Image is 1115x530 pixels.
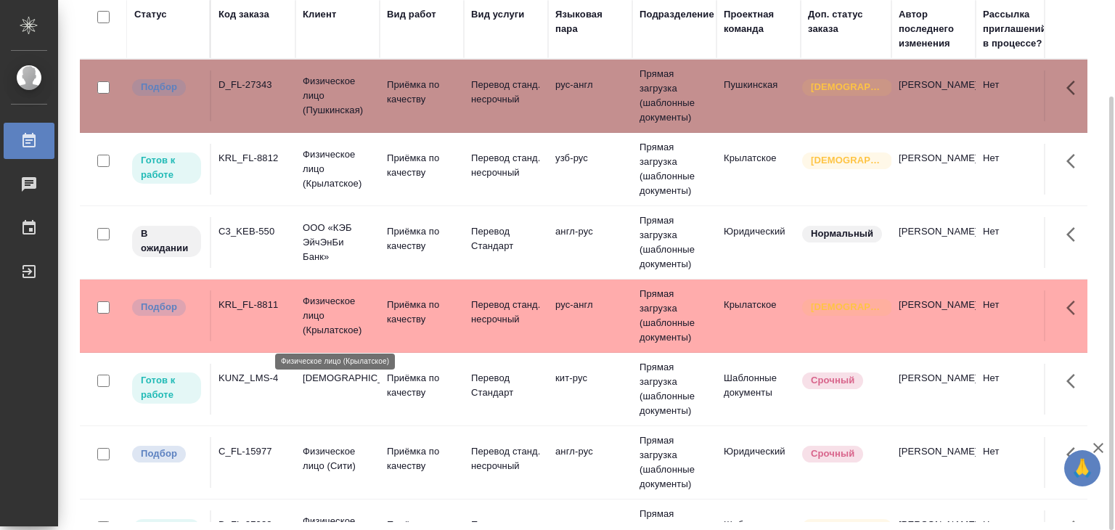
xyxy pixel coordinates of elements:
p: Перевод станд. несрочный [471,298,541,327]
p: ООО «КЭБ ЭйчЭнБи Банк» [303,221,372,264]
p: [DEMOGRAPHIC_DATA] [811,300,883,314]
div: KRL_FL-8812 [218,151,288,166]
button: Здесь прячутся важные кнопки [1058,290,1092,325]
p: Готов к работе [141,373,192,402]
div: C_FL-15977 [218,444,288,459]
td: Прямая загрузка (шаблонные документы) [632,133,716,205]
div: Можно подбирать исполнителей [131,78,203,97]
button: 🙏 [1064,450,1100,486]
div: Рассылка приглашений в процессе? [983,7,1053,51]
div: Проектная команда [724,7,793,36]
td: Нет [976,437,1060,488]
div: Можно подбирать исполнителей [131,444,203,464]
p: Срочный [811,373,854,388]
div: D_FL-27343 [218,78,288,92]
div: Клиент [303,7,336,22]
td: Прямая загрузка (шаблонные документы) [632,280,716,352]
td: Нет [976,70,1060,121]
p: [DEMOGRAPHIC_DATA] [811,80,883,94]
td: Юридический [716,217,801,268]
div: Исполнитель может приступить к работе [131,151,203,185]
div: Можно подбирать исполнителей [131,298,203,317]
div: Статус [134,7,167,22]
p: Перевод Стандарт [471,371,541,400]
td: Прямая загрузка (шаблонные документы) [632,353,716,425]
p: [DEMOGRAPHIC_DATA] [303,371,372,386]
button: Здесь прячутся важные кнопки [1058,70,1092,105]
p: Физическое лицо (Пушкинская) [303,74,372,118]
td: Пушкинская [716,70,801,121]
td: [PERSON_NAME] [891,437,976,488]
td: Прямая загрузка (шаблонные документы) [632,206,716,279]
td: Прямая загрузка (шаблонные документы) [632,426,716,499]
td: Шаблонные документы [716,364,801,415]
div: Автор последнего изменения [899,7,968,51]
span: 🙏 [1070,453,1095,484]
p: Подбор [141,447,177,461]
p: Перевод станд. несрочный [471,444,541,473]
td: рус-англ [548,70,632,121]
p: Приёмка по качеству [387,151,457,180]
td: рус-англ [548,290,632,341]
p: Срочный [811,447,854,461]
div: Доп. статус заказа [808,7,884,36]
button: Здесь прячутся важные кнопки [1058,144,1092,179]
td: Нет [976,217,1060,268]
div: Код заказа [218,7,269,22]
p: Физическое лицо (Крылатское) [303,294,372,338]
td: Прямая загрузка (шаблонные документы) [632,60,716,132]
p: Приёмка по качеству [387,298,457,327]
td: Нет [976,290,1060,341]
p: Перевод станд. несрочный [471,78,541,107]
div: Языковая пара [555,7,625,36]
div: Вид услуги [471,7,525,22]
td: англ-рус [548,217,632,268]
p: Физическое лицо (Крылатское) [303,147,372,191]
td: [PERSON_NAME] [891,144,976,195]
p: Физическое лицо (Сити) [303,444,372,473]
div: KRL_FL-8811 [218,298,288,312]
button: Здесь прячутся важные кнопки [1058,437,1092,472]
td: [PERSON_NAME] [891,290,976,341]
p: Подбор [141,80,177,94]
div: Исполнитель может приступить к работе [131,371,203,405]
div: Подразделение [640,7,714,22]
td: [PERSON_NAME] [891,70,976,121]
td: Нет [976,364,1060,415]
td: [PERSON_NAME] [891,217,976,268]
td: Юридический [716,437,801,488]
p: Приёмка по качеству [387,224,457,253]
p: Приёмка по качеству [387,78,457,107]
p: Приёмка по качеству [387,371,457,400]
p: Готов к работе [141,153,192,182]
td: англ-рус [548,437,632,488]
td: [PERSON_NAME] [891,364,976,415]
div: C3_KEB-550 [218,224,288,239]
td: Крылатское [716,290,801,341]
div: KUNZ_LMS-4 [218,371,288,386]
div: Вид работ [387,7,436,22]
button: Здесь прячутся важные кнопки [1058,217,1092,252]
td: узб-рус [548,144,632,195]
p: Нормальный [811,227,873,241]
p: Подбор [141,300,177,314]
div: Исполнитель назначен, приступать к работе пока рано [131,224,203,258]
td: Нет [976,144,1060,195]
td: кит-рус [548,364,632,415]
p: [DEMOGRAPHIC_DATA] [811,153,883,168]
button: Здесь прячутся важные кнопки [1058,364,1092,399]
p: Перевод станд. несрочный [471,151,541,180]
p: Приёмка по качеству [387,444,457,473]
td: Крылатское [716,144,801,195]
p: В ожидании [141,227,192,256]
p: Перевод Стандарт [471,224,541,253]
